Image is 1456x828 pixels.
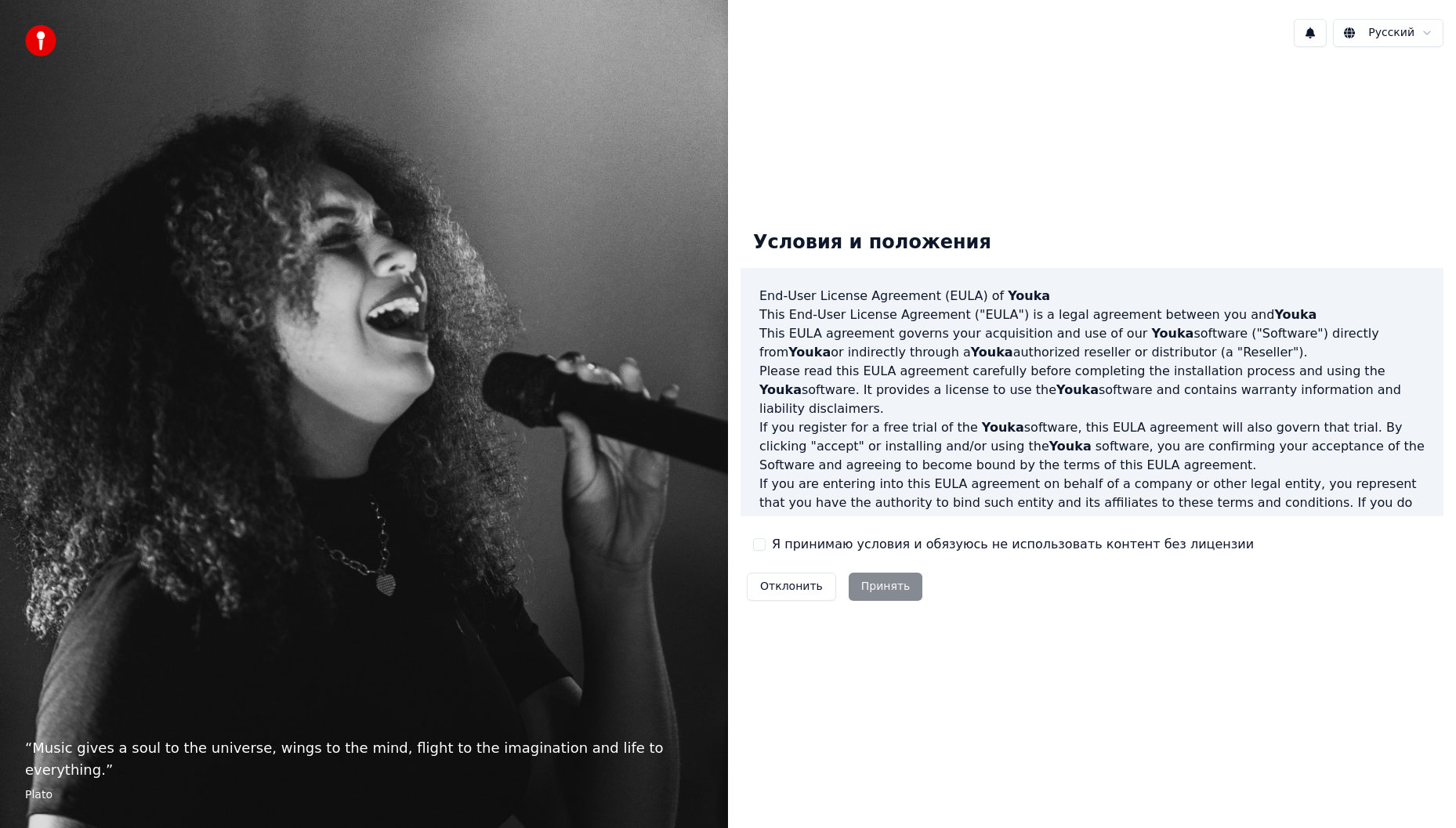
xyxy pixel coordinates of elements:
[1151,326,1193,341] span: Youka
[25,787,703,803] footer: Plato
[1056,382,1099,397] span: Youka
[759,475,1425,550] p: If you are entering into this EULA agreement on behalf of a company or other legal entity, you re...
[747,573,836,601] button: Отклонить
[971,345,1013,360] span: Youka
[759,324,1425,362] p: This EULA agreement governs your acquisition and use of our software ("Software") directly from o...
[25,737,703,781] p: “ Music gives a soul to the universe, wings to the mind, flight to the imagination and life to ev...
[25,25,56,56] img: youka
[1008,288,1050,303] span: Youka
[759,306,1425,324] p: This End-User License Agreement ("EULA") is a legal agreement between you and
[788,345,831,360] span: Youka
[759,382,802,397] span: Youka
[1274,307,1317,322] span: Youka
[759,362,1425,418] p: Please read this EULA agreement carefully before completing the installation process and using th...
[759,287,1425,306] h3: End-User License Agreement (EULA) of
[741,218,1004,268] div: Условия и положения
[759,418,1425,475] p: If you register for a free trial of the software, this EULA agreement will also govern that trial...
[1049,439,1092,454] span: Youka
[772,535,1254,554] label: Я принимаю условия и обязуюсь не использовать контент без лицензии
[982,420,1024,435] span: Youka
